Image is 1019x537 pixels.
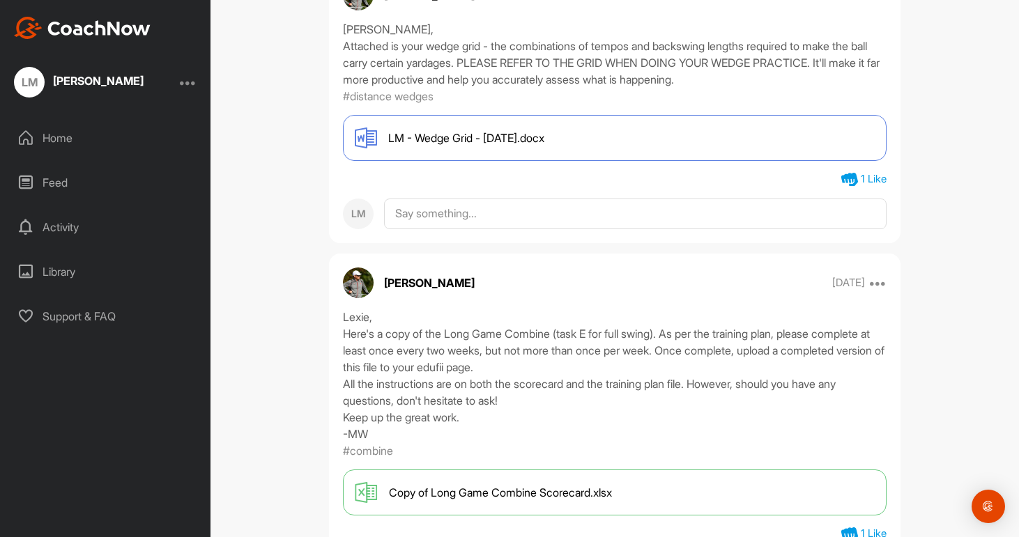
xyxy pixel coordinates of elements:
[8,120,204,155] div: Home
[14,67,45,98] div: LM
[8,165,204,200] div: Feed
[8,210,204,244] div: Activity
[384,274,475,291] p: [PERSON_NAME]
[8,299,204,334] div: Support & FAQ
[389,484,612,501] span: Copy of Long Game Combine Scorecard.xlsx
[53,75,144,86] div: [PERSON_NAME]
[343,309,887,442] div: Lexie, Here's a copy of the Long Game Combine (task E for full swing). As per the training plan, ...
[343,21,887,88] div: [PERSON_NAME], Attached is your wedge grid - the combinations of tempos and backswing lengths req...
[343,267,374,298] img: avatar
[388,130,544,146] span: LM - Wedge Grid - [DATE].docx
[343,469,887,515] a: Copy of Long Game Combine Scorecard.xlsx
[972,490,1005,523] div: Open Intercom Messenger
[343,115,887,161] a: LM - Wedge Grid - [DATE].docx
[8,254,204,289] div: Library
[343,442,393,459] p: #combine
[861,171,887,187] div: 1 Like
[14,17,151,39] img: CoachNow
[343,88,434,104] p: #distance wedges
[343,199,374,229] div: LM
[832,276,865,290] p: [DATE]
